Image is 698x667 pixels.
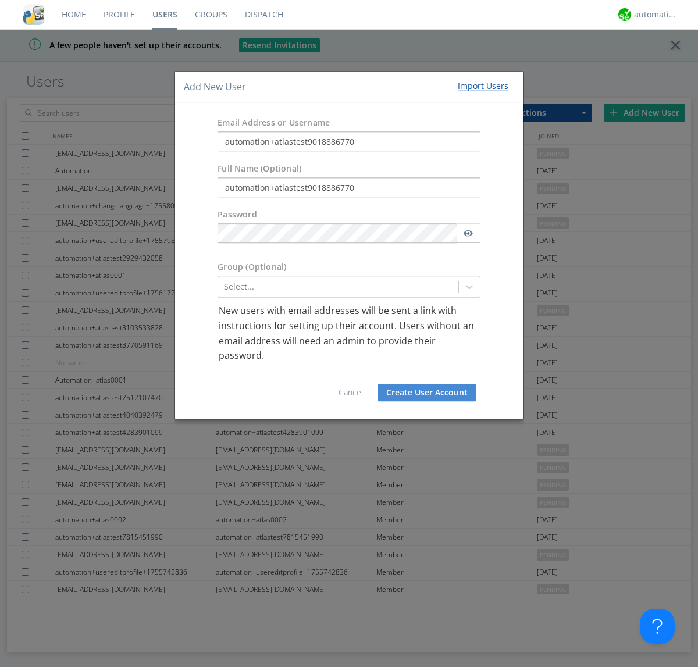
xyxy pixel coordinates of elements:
[218,178,480,198] input: Julie Appleseed
[218,209,257,221] label: Password
[184,80,246,94] h4: Add New User
[339,387,363,398] a: Cancel
[634,9,678,20] div: automation+atlas
[219,304,479,363] p: New users with email addresses will be sent a link with instructions for setting up their account...
[218,117,330,129] label: Email Address or Username
[378,384,476,401] button: Create User Account
[618,8,631,21] img: d2d01cd9b4174d08988066c6d424eccd
[458,80,508,92] div: Import Users
[218,132,480,152] input: e.g. email@address.com, Housekeeping1
[23,4,44,25] img: cddb5a64eb264b2086981ab96f4c1ba7
[218,163,301,175] label: Full Name (Optional)
[218,262,286,273] label: Group (Optional)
